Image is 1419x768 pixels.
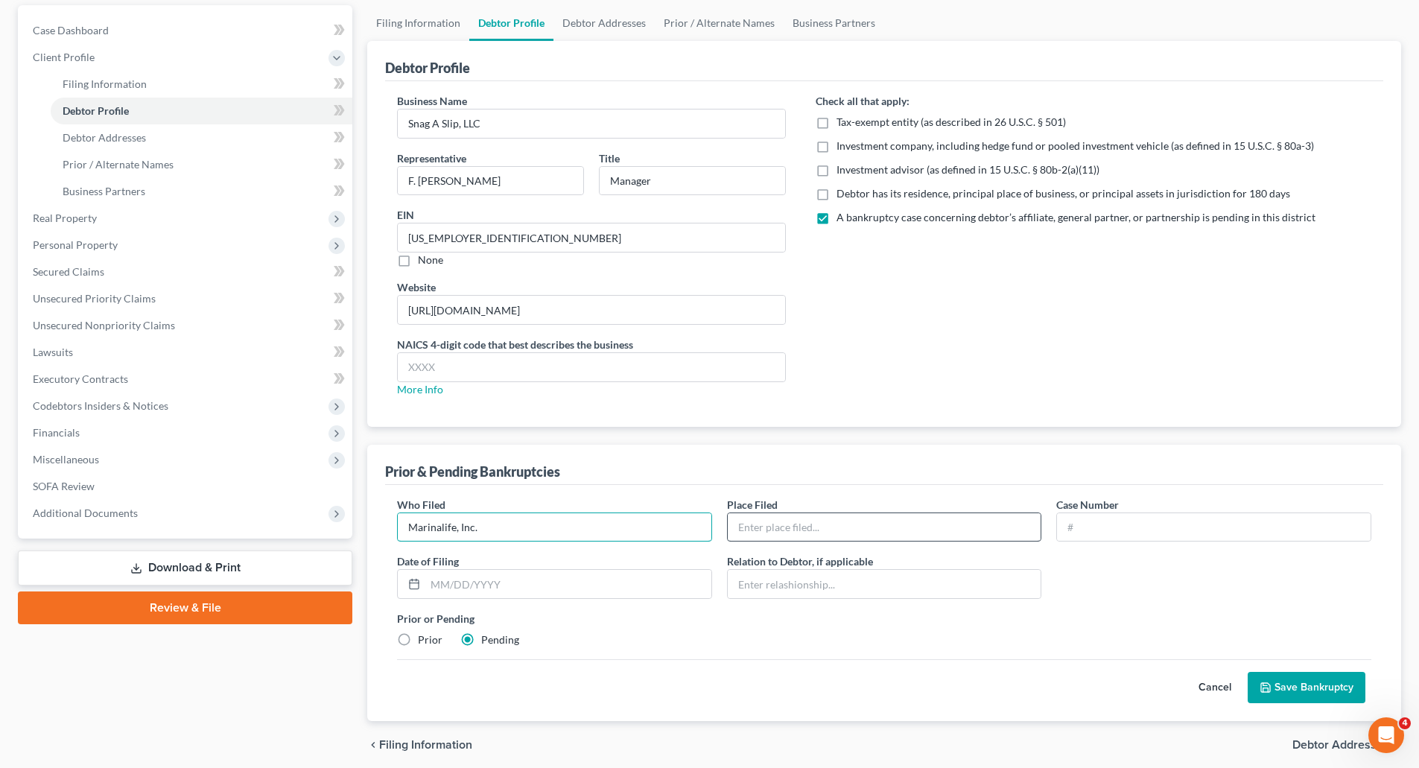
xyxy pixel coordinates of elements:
label: Pending [481,632,519,647]
div: Attorney's Disclosure of Compensation [22,325,276,352]
span: A bankruptcy case concerning debtor’s affiliate, general partner, or partnership is pending in th... [837,211,1315,223]
label: Title [599,150,620,166]
button: Search for help [22,246,276,276]
span: Debtor Addresses [63,131,146,144]
div: Statement of Financial Affairs - Payments Made in the Last 90 days [22,282,276,325]
span: Debtor Addresses [1292,739,1389,751]
span: Miscellaneous [33,453,99,466]
span: Client Profile [33,51,95,63]
iframe: Intercom live chat [1368,717,1404,753]
div: Send us a messageWe typically reply in a few hours [15,175,283,232]
a: Review & File [18,591,352,624]
i: chevron_left [367,739,379,751]
button: chevron_left Filing Information [367,739,472,751]
label: Prior or Pending [397,611,1371,626]
span: SOFA Review [33,480,95,492]
button: Messages [99,465,198,524]
span: Financials [33,426,80,439]
label: Business Name [397,93,467,109]
div: Statement of Financial Affairs - Property Repossessed, Foreclosed, Garnished, Attached, Seized, o... [22,380,276,439]
div: Amendments [22,352,276,380]
span: Codebtors Insiders & Notices [33,399,168,412]
span: Real Property [33,212,97,224]
a: Business Partners [51,178,352,205]
label: Website [397,279,436,295]
a: Secured Claims [21,258,352,285]
div: Amendments [31,358,250,374]
div: Attorney's Disclosure of Compensation [31,331,250,346]
span: Debtor has its residence, principal place of business, or principal assets in jurisdiction for 18... [837,187,1290,200]
span: Date of Filing [397,555,459,568]
span: Unsecured Priority Claims [33,292,156,305]
a: Prior / Alternate Names [51,151,352,178]
span: Filing Information [63,77,147,90]
span: Search for help [31,253,121,269]
span: Who Filed [397,498,445,511]
a: Filing Information [51,71,352,98]
div: We typically reply in a few hours [31,203,249,219]
p: How can we help? [30,131,268,156]
label: Check all that apply: [816,93,910,109]
span: Messages [124,502,175,512]
span: Business Partners [63,185,145,197]
a: Filing Information [367,5,469,41]
a: Business Partners [784,5,884,41]
a: Unsecured Nonpriority Claims [21,312,352,339]
button: Debtor Addresses chevron_right [1292,739,1401,751]
div: Send us a message [31,188,249,203]
label: None [418,253,443,267]
a: SOFA Review [21,473,352,500]
span: Filing Information [379,739,472,751]
a: Unsecured Priority Claims [21,285,352,312]
div: Debtor Profile [385,59,470,77]
input: Enter filer... [398,513,711,542]
span: Tax-exempt entity (as described in 26 U.S.C. § 501) [837,115,1066,128]
img: Profile image for James [203,24,232,54]
div: Statement of Financial Affairs - Payments Made in the Last 90 days [31,288,250,319]
span: Case Dashboard [33,24,109,37]
span: Investment company, including hedge fund or pooled investment vehicle (as defined in 15 U.S.C. § ... [837,139,1314,152]
input: Enter title... [600,167,785,195]
span: Unsecured Nonpriority Claims [33,319,175,331]
span: Home [33,502,66,512]
span: Help [236,502,260,512]
label: NAICS 4-digit code that best describes the business [397,337,633,352]
label: Relation to Debtor, if applicable [727,553,873,569]
input: XXXX [398,353,785,381]
a: Case Dashboard [21,17,352,44]
input: Enter name... [398,110,785,138]
div: Close [256,24,283,51]
input: -- [398,223,785,252]
a: Debtor Addresses [51,124,352,151]
button: Help [199,465,298,524]
span: Additional Documents [33,507,138,519]
input: Enter place filed... [728,513,1041,542]
p: Hi there! [30,106,268,131]
a: More Info [397,383,443,396]
a: Executory Contracts [21,366,352,393]
input: -- [398,296,785,324]
img: logo [30,34,116,47]
span: Place Filed [727,498,778,511]
span: Debtor Profile [63,104,129,117]
button: Save Bankruptcy [1248,672,1365,703]
span: Investment advisor (as defined in 15 U.S.C. § 80b-2(a)(11)) [837,163,1099,176]
a: Prior / Alternate Names [655,5,784,41]
span: Personal Property [33,238,118,251]
input: MM/DD/YYYY [425,570,711,598]
a: Download & Print [18,550,352,585]
label: Prior [418,632,442,647]
a: Debtor Addresses [553,5,655,41]
div: Prior & Pending Bankruptcies [385,463,560,480]
img: Profile image for Lindsey [174,24,204,54]
input: Enter representative... [398,167,583,195]
input: # [1057,513,1371,542]
span: Executory Contracts [33,372,128,385]
span: Lawsuits [33,346,73,358]
div: Statement of Financial Affairs - Property Repossessed, Foreclosed, Garnished, Attached, Seized, o... [31,386,250,433]
a: Lawsuits [21,339,352,366]
a: Debtor Profile [51,98,352,124]
a: Debtor Profile [469,5,553,41]
label: Case Number [1056,497,1119,512]
label: Representative [397,150,466,166]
